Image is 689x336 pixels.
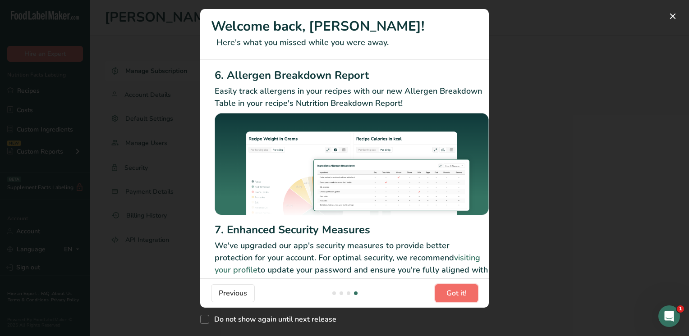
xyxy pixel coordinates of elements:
span: Do not show again until next release [209,315,336,324]
h2: 6. Allergen Breakdown Report [215,67,489,83]
h1: Welcome back, [PERSON_NAME]! [211,16,478,36]
p: We've upgraded our app's security measures to provide better protection for your account. For opt... [215,240,489,288]
a: visiting your profile [215,252,480,275]
span: Got it! [446,288,467,299]
img: Allergen Breakdown Report [215,113,489,218]
h2: 7. Enhanced Security Measures [215,222,489,238]
button: Got it! [435,284,478,302]
span: 1 [677,305,684,313]
iframe: Intercom live chat [658,305,680,327]
p: Here's what you missed while you were away. [211,36,478,49]
span: Previous [219,288,247,299]
button: Previous [211,284,255,302]
p: Easily track allergens in your recipes with our new Allergen Breakdown Table in your recipe's Nut... [215,85,489,109]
